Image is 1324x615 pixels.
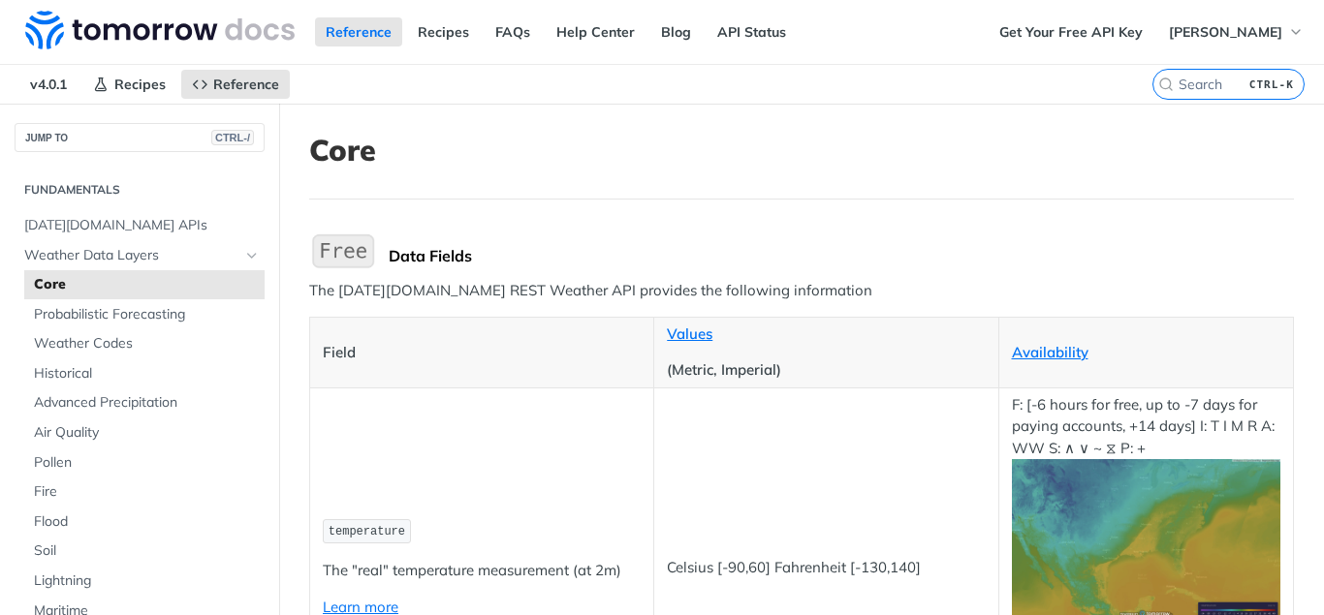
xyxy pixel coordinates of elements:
img: Tomorrow.io Weather API Docs [25,11,295,49]
span: v4.0.1 [19,70,78,99]
a: Availability [1012,343,1088,361]
button: JUMP TOCTRL-/ [15,123,265,152]
span: Flood [34,512,260,532]
a: Recipes [407,17,480,46]
button: [PERSON_NAME] [1158,17,1314,46]
span: Air Quality [34,423,260,443]
a: Reference [315,17,402,46]
p: Celsius [-90,60] Fahrenheit [-130,140] [667,557,985,579]
a: Reference [181,70,290,99]
a: Lightning [24,567,265,596]
a: Help Center [546,17,646,46]
a: Weather Codes [24,329,265,358]
span: [PERSON_NAME] [1169,23,1282,41]
a: FAQs [485,17,541,46]
a: Fire [24,477,265,507]
a: API Status [707,17,797,46]
p: The [DATE][DOMAIN_NAME] REST Weather API provides the following information [309,280,1294,302]
a: Weather Data LayersHide subpages for Weather Data Layers [15,241,265,270]
h1: Core [309,133,1294,168]
span: [DATE][DOMAIN_NAME] APIs [24,216,260,235]
span: Lightning [34,571,260,591]
span: Weather Data Layers [24,246,239,265]
a: Values [667,324,712,343]
span: Advanced Precipitation [34,393,260,413]
a: Recipes [82,70,176,99]
span: Fire [34,482,260,502]
a: Pollen [24,448,265,477]
a: [DATE][DOMAIN_NAME] APIs [15,211,265,240]
a: Flood [24,507,265,537]
a: Probabilistic Forecasting [24,300,265,329]
a: Get Your Free API Key [989,17,1153,46]
a: Air Quality [24,418,265,447]
button: Hide subpages for Weather Data Layers [244,248,260,263]
span: Probabilistic Forecasting [34,305,260,324]
a: Core [24,270,265,299]
p: (Metric, Imperial) [667,359,985,382]
p: The "real" temperature measurement (at 2m) [323,560,641,582]
a: Historical [24,359,265,388]
span: Weather Codes [34,334,260,354]
span: CTRL-/ [211,130,254,145]
span: Soil [34,541,260,561]
span: Historical [34,364,260,384]
div: Data Fields [389,246,1294,265]
span: Pollen [34,453,260,473]
span: Core [34,275,260,294]
span: Expand image [1012,529,1281,547]
span: Reference [213,76,279,93]
a: Blog [650,17,702,46]
h2: Fundamentals [15,181,265,199]
a: Soil [24,537,265,566]
kbd: CTRL-K [1245,75,1299,94]
p: Field [323,342,641,364]
span: Recipes [114,76,166,93]
svg: Search [1158,77,1174,92]
a: Advanced Precipitation [24,388,265,417]
span: temperature [329,525,405,538]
